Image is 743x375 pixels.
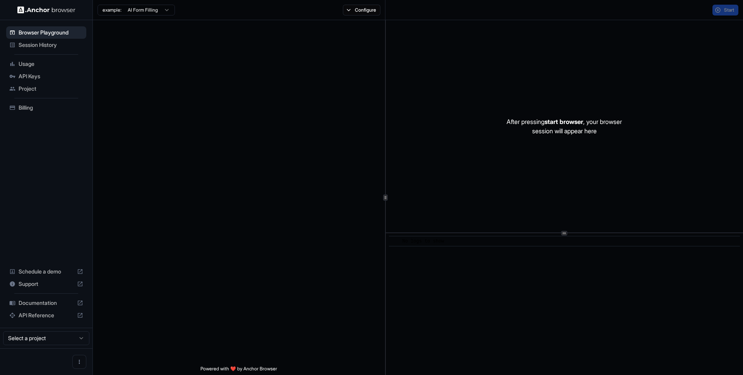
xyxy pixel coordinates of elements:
div: Documentation [6,297,86,309]
span: ​ [393,237,397,245]
span: Support [19,280,74,288]
span: No logs to show [402,239,444,244]
span: API Keys [19,72,83,80]
span: Browser Playground [19,29,83,36]
span: example: [103,7,122,13]
div: Usage [6,58,86,70]
div: Project [6,83,86,95]
div: Support [6,278,86,290]
span: API Reference [19,311,74,319]
p: After pressing , your browser session will appear here [507,117,622,136]
span: Schedule a demo [19,268,74,275]
button: Configure [343,5,380,15]
span: Usage [19,60,83,68]
button: Open menu [72,355,86,369]
span: Billing [19,104,83,112]
span: Session History [19,41,83,49]
img: Anchor Logo [17,6,75,14]
span: start browser [544,118,583,126]
div: Session History [6,39,86,51]
div: API Reference [6,309,86,322]
div: Schedule a demo [6,265,86,278]
span: Powered with ❤️ by Anchor Browser [200,366,277,375]
div: API Keys [6,70,86,83]
div: Billing [6,101,86,114]
div: Browser Playground [6,26,86,39]
span: Documentation [19,299,74,307]
span: Project [19,85,83,93]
